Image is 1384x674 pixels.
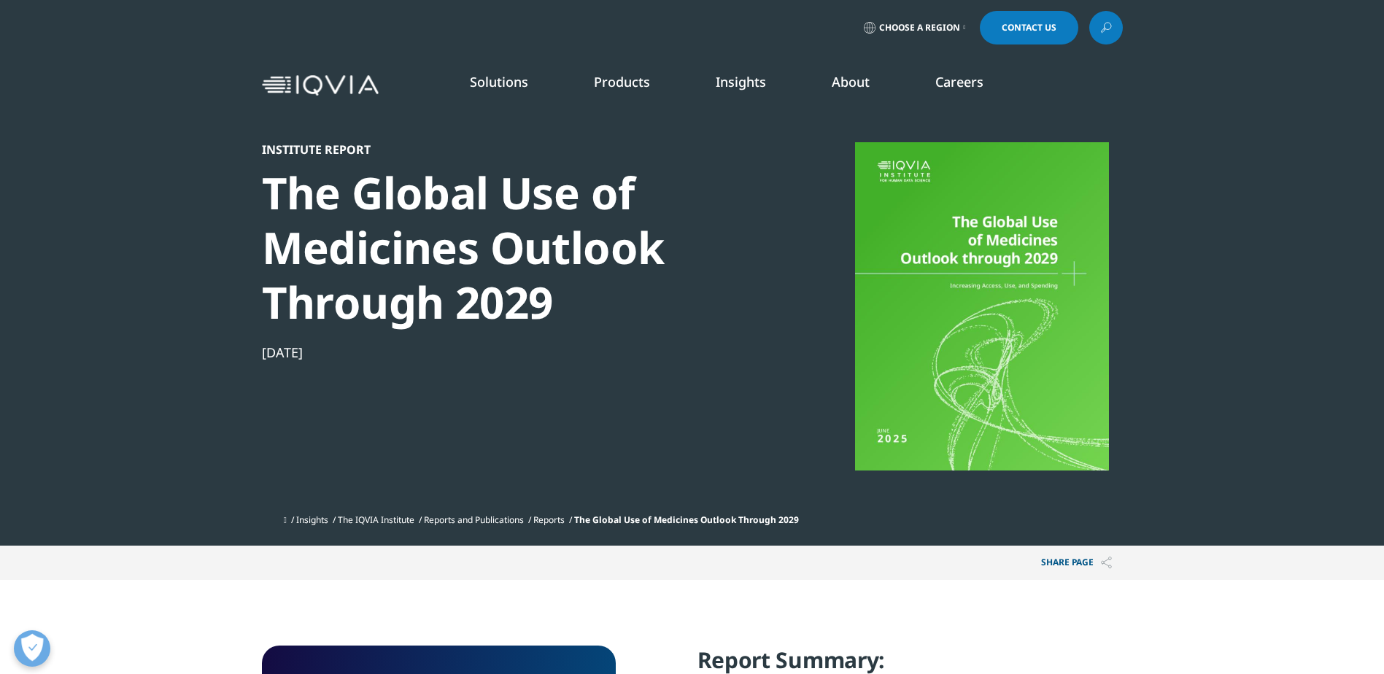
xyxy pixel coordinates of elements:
a: Careers [935,73,983,90]
a: Insights [296,514,328,526]
a: About [832,73,870,90]
a: Solutions [470,73,528,90]
button: Ouvrir le centre de préférences [14,630,50,667]
span: Contact Us [1002,23,1056,32]
a: Reports and Publications [424,514,524,526]
button: Share PAGEShare PAGE [1030,546,1123,580]
div: The Global Use of Medicines Outlook Through 2029 [262,166,762,330]
img: Share PAGE [1101,557,1112,569]
a: Reports [533,514,565,526]
p: Share PAGE [1030,546,1123,580]
span: The Global Use of Medicines Outlook Through 2029 [574,514,799,526]
nav: Primary [384,51,1123,120]
div: [DATE] [262,344,762,361]
span: Choose a Region [879,22,960,34]
img: IQVIA Healthcare Information Technology and Pharma Clinical Research Company [262,75,379,96]
a: Products [594,73,650,90]
a: Contact Us [980,11,1078,44]
a: The IQVIA Institute [338,514,414,526]
div: Institute Report [262,142,762,157]
a: Insights [716,73,766,90]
